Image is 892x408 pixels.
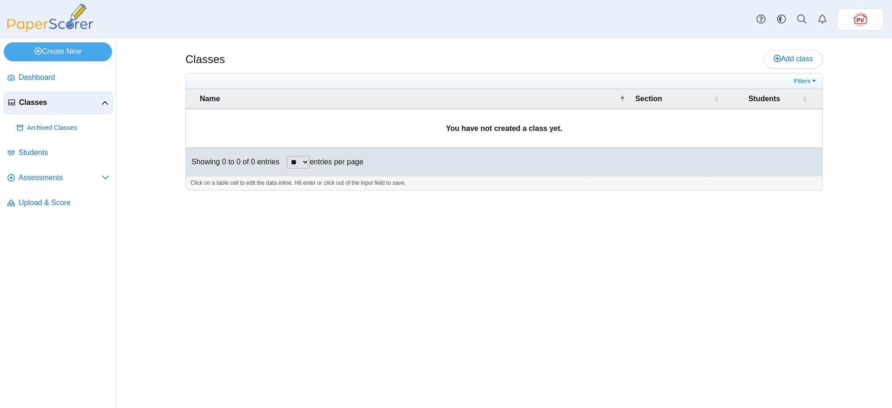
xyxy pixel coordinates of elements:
[185,52,225,67] h1: Classes
[619,89,625,109] span: Name : Activate to invert sorting
[4,142,113,164] a: Students
[27,123,109,133] span: Archived Classes
[837,8,884,31] a: ps.2dGqZ33xQFlRBWZu
[19,148,109,158] span: Students
[635,95,662,103] span: Section
[4,26,97,33] a: PaperScorer
[764,50,823,68] a: Add class
[812,9,833,30] a: Alerts
[802,89,807,109] span: Students : Activate to sort
[200,95,220,103] span: Name
[714,89,719,109] span: Section : Activate to sort
[792,77,820,86] a: Filters
[774,55,813,63] span: Add class
[4,4,97,32] img: PaperScorer
[446,124,562,132] b: You have not created a class yet.
[13,117,113,139] a: Archived Classes
[4,192,113,214] a: Upload & Score
[186,148,279,176] div: Showing 0 to 0 of 0 entries
[4,42,112,61] a: Create New
[19,97,101,108] span: Classes
[19,198,109,208] span: Upload & Score
[309,158,363,166] label: entries per page
[4,167,113,189] a: Assessments
[19,72,109,83] span: Dashboard
[19,173,102,183] span: Assessments
[748,95,780,103] span: Students
[186,176,822,190] div: Click on a table cell to edit the data inline. Hit enter or click out of the input field to save.
[853,12,868,27] span: Tim Peevyhouse
[4,92,113,114] a: Classes
[4,67,113,89] a: Dashboard
[853,12,868,27] img: ps.2dGqZ33xQFlRBWZu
